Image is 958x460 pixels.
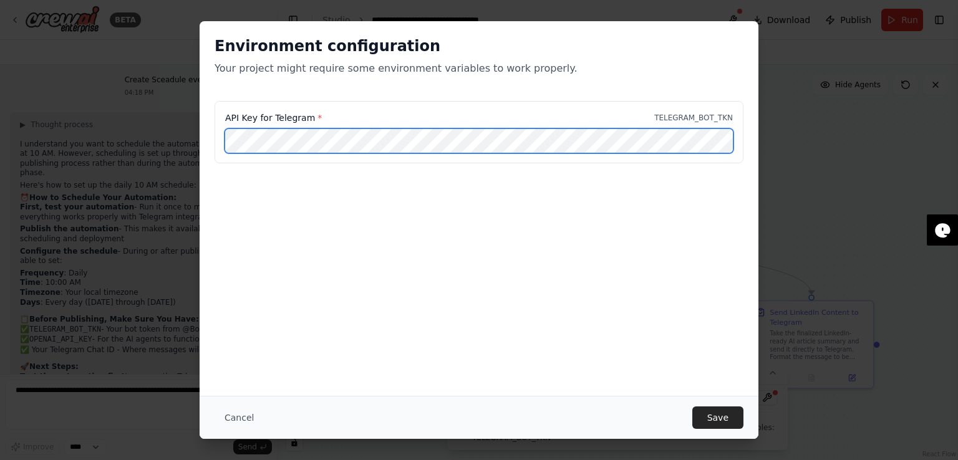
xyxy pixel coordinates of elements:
[225,112,322,124] label: API Key for Telegram
[215,36,743,56] h2: Environment configuration
[692,406,743,429] button: Save
[215,61,743,76] p: Your project might require some environment variables to work properly.
[215,406,264,429] button: Cancel
[654,113,733,123] p: TELEGRAM_BOT_TKN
